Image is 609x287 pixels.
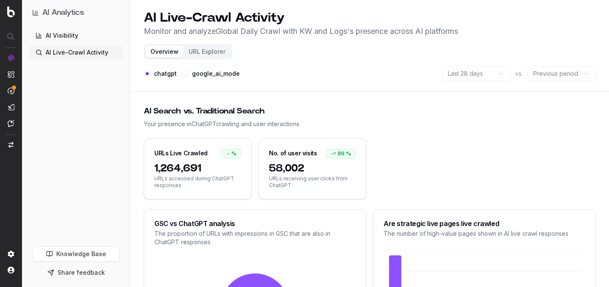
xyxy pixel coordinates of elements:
span: URLs receiving user clicks from ChatGPT [269,175,356,189]
div: AI Search vs. Traditional Search [144,105,595,117]
span: 1,264,691 [154,162,241,175]
p: Monitor and analyze Global Daily Crawl with KW and Logs 's presence across AI platforms [144,25,458,37]
h1: AI Analytics [42,7,84,19]
span: URLs accessed during ChatGPT responses [154,175,241,189]
div: The proportion of URLs with impressions in GSC that are also in ChatGPT responses [154,229,356,246]
img: Botify logo [7,6,15,17]
img: Activation [8,87,14,94]
div: Your presence in ChatGPT crawling and user interactions [144,120,595,128]
span: vs. [515,69,523,78]
button: AI Analytics [32,7,120,19]
img: Assist [8,120,14,127]
a: AI Visibility [29,29,123,42]
a: AI Live-Crawl Activity [29,46,123,59]
button: URL Explorer [184,46,230,58]
div: URLs Live Crawled [154,149,208,157]
div: 89 [326,149,356,158]
span: 58,002 [269,162,356,175]
label: google_ai_mode [192,71,240,77]
div: The number of high-value pages shown in AI live crawl responses [384,229,585,238]
img: Setting [8,251,14,257]
div: GSC vs ChatGPT analysis [154,220,356,227]
img: My account [8,267,14,273]
span: % [231,150,236,157]
img: Intelligence [8,71,14,78]
img: Analytics [8,55,14,61]
div: No. of user visits [269,149,317,157]
button: Overview [145,46,184,58]
div: Are strategic live pages live crawled [384,220,585,227]
button: Share feedback [32,265,120,280]
img: Switch project [8,142,14,148]
label: chatgpt [154,71,177,77]
div: - [221,149,241,158]
h1: AI Live-Crawl Activity [144,10,458,25]
a: Knowledge Base [32,246,120,262]
span: % [346,150,351,157]
img: Studio [8,104,14,110]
